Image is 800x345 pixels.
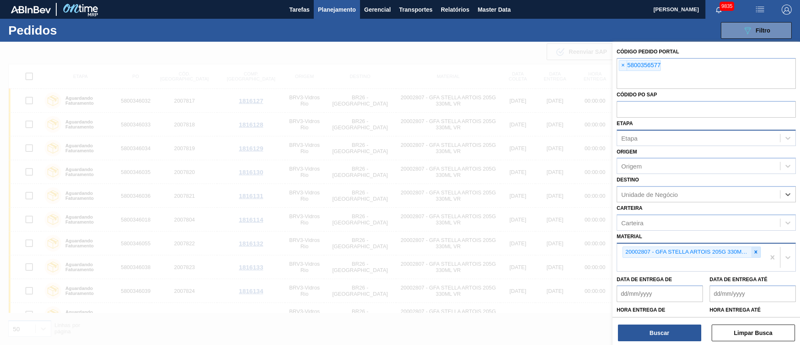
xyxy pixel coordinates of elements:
[617,304,703,316] label: Hora entrega de
[617,149,637,155] label: Origem
[441,5,469,15] span: Relatórios
[705,4,732,15] button: Notificações
[11,6,51,13] img: TNhmsLtSVTkK8tSr43FrP2fwEKptu5GPRR3wAAAABJRU5ErkJggg==
[710,285,796,302] input: dd/mm/yyyy
[617,121,633,126] label: Etapa
[617,49,679,55] label: Código Pedido Portal
[8,25,133,35] h1: Pedidos
[477,5,510,15] span: Master Data
[720,2,734,11] span: 9835
[782,5,792,15] img: Logout
[710,277,767,282] label: Data de Entrega até
[621,134,637,141] div: Etapa
[617,92,657,98] label: Códido PO SAP
[364,5,391,15] span: Gerencial
[710,304,796,316] label: Hora entrega até
[755,5,765,15] img: userActions
[617,234,642,239] label: Material
[617,177,639,183] label: Destino
[617,285,703,302] input: dd/mm/yyyy
[621,191,678,198] div: Unidade de Negócio
[619,60,661,71] div: 5800356577
[721,22,792,39] button: Filtro
[623,247,751,257] div: 20002807 - GFA STELLA ARTOIS 205G 330ML VR
[399,5,432,15] span: Transportes
[621,163,642,170] div: Origem
[621,219,643,226] div: Carteira
[619,60,627,71] span: ×
[756,27,770,34] span: Filtro
[617,277,672,282] label: Data de Entrega de
[617,205,642,211] label: Carteira
[318,5,356,15] span: Planejamento
[289,5,310,15] span: Tarefas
